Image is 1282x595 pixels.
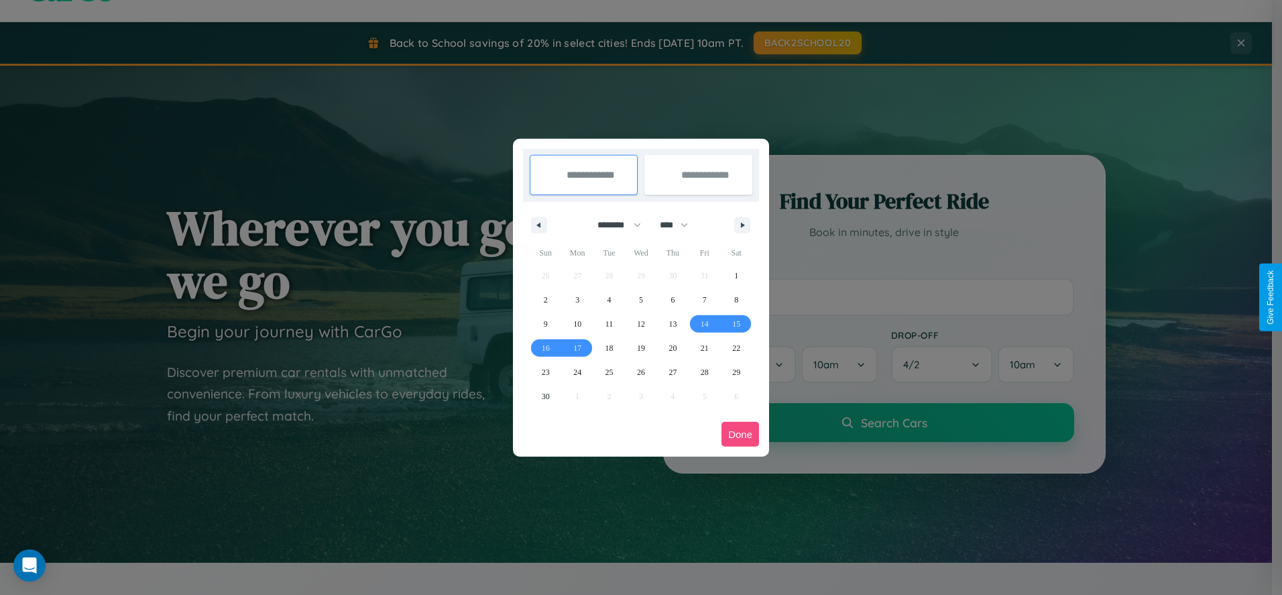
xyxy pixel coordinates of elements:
[657,336,689,360] button: 20
[605,312,614,336] span: 11
[657,360,689,384] button: 27
[530,288,561,312] button: 2
[689,336,720,360] button: 21
[721,360,752,384] button: 29
[721,264,752,288] button: 1
[593,242,625,264] span: Tue
[637,312,645,336] span: 12
[544,288,548,312] span: 2
[671,288,675,312] span: 6
[734,288,738,312] span: 8
[721,312,752,336] button: 15
[668,336,677,360] span: 20
[530,312,561,336] button: 9
[668,312,677,336] span: 13
[625,312,656,336] button: 12
[703,288,707,312] span: 7
[721,288,752,312] button: 8
[561,288,593,312] button: 3
[689,312,720,336] button: 14
[561,312,593,336] button: 10
[13,549,46,582] div: Open Intercom Messenger
[542,336,550,360] span: 16
[625,360,656,384] button: 26
[668,360,677,384] span: 27
[544,312,548,336] span: 9
[637,336,645,360] span: 19
[625,288,656,312] button: 5
[530,336,561,360] button: 16
[593,288,625,312] button: 4
[701,360,709,384] span: 28
[542,360,550,384] span: 23
[607,288,611,312] span: 4
[573,312,581,336] span: 10
[657,288,689,312] button: 6
[625,336,656,360] button: 19
[721,422,759,447] button: Done
[732,360,740,384] span: 29
[573,336,581,360] span: 17
[689,360,720,384] button: 28
[689,242,720,264] span: Fri
[530,384,561,409] button: 30
[575,288,579,312] span: 3
[593,336,625,360] button: 18
[573,360,581,384] span: 24
[593,312,625,336] button: 11
[1266,270,1275,325] div: Give Feedback
[732,336,740,360] span: 22
[734,264,738,288] span: 1
[605,336,614,360] span: 18
[605,360,614,384] span: 25
[657,312,689,336] button: 13
[561,336,593,360] button: 17
[530,242,561,264] span: Sun
[561,360,593,384] button: 24
[721,336,752,360] button: 22
[721,242,752,264] span: Sat
[561,242,593,264] span: Mon
[625,242,656,264] span: Wed
[639,288,643,312] span: 5
[732,312,740,336] span: 15
[593,360,625,384] button: 25
[542,384,550,409] span: 30
[689,288,720,312] button: 7
[637,360,645,384] span: 26
[701,336,709,360] span: 21
[530,360,561,384] button: 23
[701,312,709,336] span: 14
[657,242,689,264] span: Thu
